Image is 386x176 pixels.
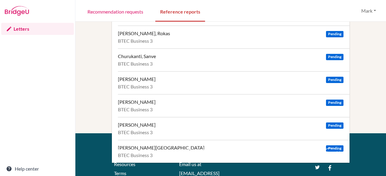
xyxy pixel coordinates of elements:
span: Pending [326,31,343,37]
a: [PERSON_NAME][GEOGRAPHIC_DATA] Pending BTEC Business 3 [118,140,350,163]
div: [PERSON_NAME] [118,76,156,82]
span: Pending [326,100,343,106]
a: Churukanti, Sanve Pending BTEC Business 3 [118,48,350,71]
div: Support [179,148,225,155]
div: [PERSON_NAME][GEOGRAPHIC_DATA] [118,145,204,151]
div: [PERSON_NAME] [118,99,156,105]
span: Pending [326,122,343,129]
a: [PERSON_NAME], Rokas Pending BTEC Business 3 [118,26,350,48]
div: BTEC Business 3 [118,84,343,90]
a: Terms [114,170,126,176]
a: Resources [114,161,135,167]
div: [PERSON_NAME], Rokas [118,30,170,36]
div: BTEC Business 3 [118,107,343,113]
div: BTEC Business 3 [118,129,343,135]
img: Bridge-U [5,6,29,16]
button: Mark [359,5,379,17]
a: Recommendation requests [83,1,148,22]
div: BTEC Business 3 [118,38,343,44]
div: [PERSON_NAME] [118,122,156,128]
span: Pending [326,145,343,152]
a: Letters [1,23,74,35]
a: [PERSON_NAME] Pending BTEC Business 3 [118,117,350,140]
a: [PERSON_NAME] Pending BTEC Business 3 [118,71,350,94]
a: Help center [1,163,74,175]
img: logo_white@2x-f4f0deed5e89b7ecb1c2cc34c3e3d731f90f0f143d5ea2071677605dd97b5244.png [316,148,340,158]
a: Reference reports [155,1,205,22]
div: BTEC Business 3 [118,61,343,67]
span: Pending [326,77,343,83]
div: About [114,148,166,155]
a: [PERSON_NAME] Pending BTEC Business 3 [118,94,350,117]
span: Pending [326,54,343,60]
div: Churukanti, Sanve [118,53,156,59]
